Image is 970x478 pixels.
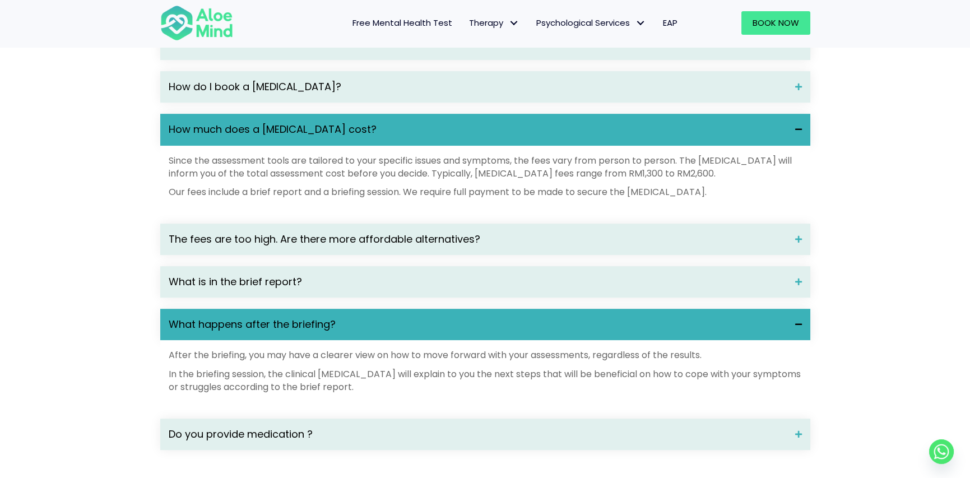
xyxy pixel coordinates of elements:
[506,15,522,31] span: Therapy: submenu
[469,17,519,29] span: Therapy
[169,317,787,332] span: What happens after the briefing?
[169,232,787,247] span: The fees are too high. Are there more affordable alternatives?
[633,15,649,31] span: Psychological Services: submenu
[248,11,686,35] nav: Menu
[169,349,802,361] p: After the briefing, you may have a clearer view on how to move forward with your assessments, reg...
[753,17,799,29] span: Book Now
[663,17,677,29] span: EAP
[169,368,802,393] p: In the briefing session, the clinical [MEDICAL_DATA] will explain to you the next steps that will...
[169,80,787,94] span: How do I book a [MEDICAL_DATA]?
[461,11,528,35] a: TherapyTherapy: submenu
[352,17,452,29] span: Free Mental Health Test
[536,17,646,29] span: Psychological Services
[160,4,233,41] img: Aloe mind Logo
[169,427,787,442] span: Do you provide medication ?
[169,185,802,198] p: Our fees include a brief report and a briefing session. We require full payment to be made to sec...
[528,11,655,35] a: Psychological ServicesPsychological Services: submenu
[169,122,787,137] span: How much does a [MEDICAL_DATA] cost?
[655,11,686,35] a: EAP
[169,154,802,180] p: Since the assessment tools are tailored to your specific issues and symptoms, the fees vary from ...
[344,11,461,35] a: Free Mental Health Test
[929,439,954,464] a: Whatsapp
[169,275,787,289] span: What is in the brief report?
[741,11,810,35] a: Book Now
